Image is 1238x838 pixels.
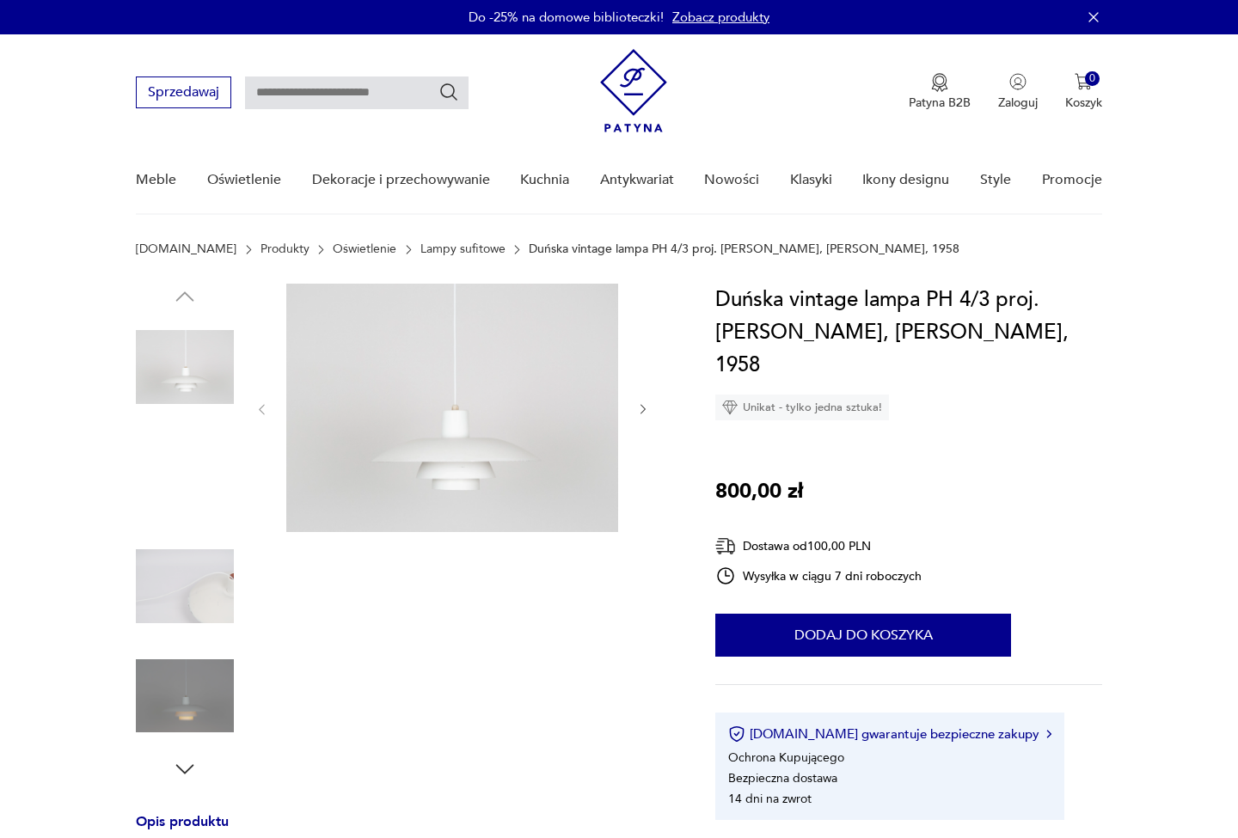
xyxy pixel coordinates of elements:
[312,147,490,213] a: Dekoracje i przechowywanie
[600,49,667,132] img: Patyna - sklep z meblami i dekoracjami vintage
[1065,73,1102,111] button: 0Koszyk
[728,791,812,807] li: 14 dni na zwrot
[1075,73,1092,90] img: Ikona koszyka
[136,647,234,745] img: Zdjęcie produktu Duńska vintage lampa PH 4/3 proj. Poul Henningsen, Louis Poulsen, 1958
[909,95,971,111] p: Patyna B2B
[1042,147,1102,213] a: Promocje
[1009,73,1027,90] img: Ikonka użytkownika
[704,147,759,213] a: Nowości
[600,147,674,213] a: Antykwariat
[728,749,844,766] li: Ochrona Kupującego
[260,242,309,256] a: Produkty
[136,428,234,526] img: Zdjęcie produktu Duńska vintage lampa PH 4/3 proj. Poul Henningsen, Louis Poulsen, 1958
[136,318,234,416] img: Zdjęcie produktu Duńska vintage lampa PH 4/3 proj. Poul Henningsen, Louis Poulsen, 1958
[207,147,281,213] a: Oświetlenie
[728,770,837,786] li: Bezpieczna dostawa
[136,88,231,100] a: Sprzedawaj
[715,535,736,557] img: Ikona dostawy
[715,614,1011,657] button: Dodaj do koszyka
[672,9,769,26] a: Zobacz produkty
[529,242,959,256] p: Duńska vintage lampa PH 4/3 proj. [PERSON_NAME], [PERSON_NAME], 1958
[136,147,176,213] a: Meble
[715,284,1101,382] h1: Duńska vintage lampa PH 4/3 proj. [PERSON_NAME], [PERSON_NAME], 1958
[136,242,236,256] a: [DOMAIN_NAME]
[715,475,803,508] p: 800,00 zł
[1085,71,1100,86] div: 0
[438,82,459,102] button: Szukaj
[1046,730,1051,738] img: Ikona strzałki w prawo
[136,76,231,108] button: Sprzedawaj
[715,535,922,557] div: Dostawa od 100,00 PLN
[862,147,949,213] a: Ikony designu
[931,73,948,92] img: Ikona medalu
[909,73,971,111] button: Patyna B2B
[728,725,1051,743] button: [DOMAIN_NAME] gwarantuje bezpieczne zakupy
[469,9,664,26] p: Do -25% na domowe biblioteczki!
[420,242,506,256] a: Lampy sufitowe
[520,147,569,213] a: Kuchnia
[1065,95,1102,111] p: Koszyk
[715,566,922,586] div: Wysyłka w ciągu 7 dni roboczych
[909,73,971,111] a: Ikona medaluPatyna B2B
[790,147,832,213] a: Klasyki
[722,400,738,415] img: Ikona diamentu
[998,95,1038,111] p: Zaloguj
[286,284,618,532] img: Zdjęcie produktu Duńska vintage lampa PH 4/3 proj. Poul Henningsen, Louis Poulsen, 1958
[333,242,396,256] a: Oświetlenie
[998,73,1038,111] button: Zaloguj
[980,147,1011,213] a: Style
[715,395,889,420] div: Unikat - tylko jedna sztuka!
[728,725,745,743] img: Ikona certyfikatu
[136,537,234,635] img: Zdjęcie produktu Duńska vintage lampa PH 4/3 proj. Poul Henningsen, Louis Poulsen, 1958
